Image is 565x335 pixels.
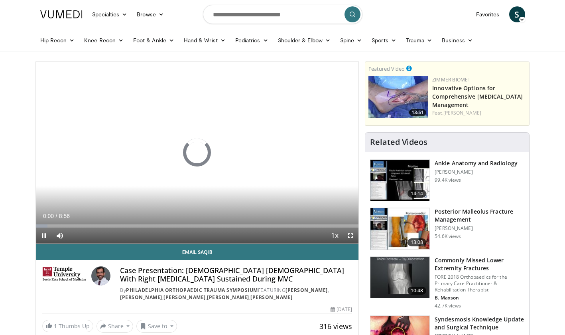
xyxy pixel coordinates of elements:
[401,32,437,48] a: Trauma
[91,266,110,285] img: Avatar
[207,294,249,301] a: [PERSON_NAME]
[43,213,54,219] span: 0:00
[132,6,169,22] a: Browse
[56,213,57,219] span: /
[435,274,524,293] p: FORE 2018 Orthopaedics for the Primary Care Practitioner & Rehabilitation Therapist
[509,6,525,22] a: S
[368,76,428,118] img: ce164293-0bd9-447d-b578-fc653e6584c8.150x105_q85_crop-smart_upscale.jpg
[435,225,524,232] p: [PERSON_NAME]
[273,32,335,48] a: Shoulder & Elbow
[40,10,83,18] img: VuMedi Logo
[54,322,57,330] span: 1
[408,190,427,198] span: 14:14
[370,159,524,202] a: 14:14 Ankle Anatomy and Radiology [PERSON_NAME] 99.4K views
[432,109,526,117] div: Feat.
[42,320,93,332] a: 1 Thumbs Up
[42,266,89,285] img: Philadelphia Orthopaedic Trauma Symposium
[335,32,367,48] a: Spine
[36,224,359,228] div: Progress Bar
[79,32,128,48] a: Knee Recon
[437,32,478,48] a: Business
[126,287,258,293] a: Philadelphia Orthopaedic Trauma Symposium
[368,76,428,118] a: 13:51
[435,177,461,183] p: 99.4K views
[435,315,524,331] h3: Syndesmosis Knowledge Update and Surgical Technique
[36,228,52,244] button: Pause
[443,109,481,116] a: [PERSON_NAME]
[163,294,206,301] a: [PERSON_NAME]
[36,244,359,260] a: Email Saqib
[435,169,518,175] p: [PERSON_NAME]
[36,62,359,244] video-js: Video Player
[435,256,524,272] h3: Commonly Missed Lower Extremity Fractures
[370,208,429,250] img: 50e07c4d-707f-48cd-824d-a6044cd0d074.150x105_q85_crop-smart_upscale.jpg
[87,6,132,22] a: Specialties
[120,294,162,301] a: [PERSON_NAME]
[128,32,179,48] a: Foot & Ankle
[327,228,343,244] button: Playback Rate
[435,233,461,240] p: 54.6K views
[319,321,352,331] span: 316 views
[285,287,328,293] a: [PERSON_NAME]
[408,287,427,295] span: 10:48
[230,32,273,48] a: Pediatrics
[96,320,134,333] button: Share
[120,266,352,283] h4: Case Presentation: [DEMOGRAPHIC_DATA] [DEMOGRAPHIC_DATA] With Right [MEDICAL_DATA] Sustained Duri...
[409,109,426,116] span: 13:51
[432,84,523,109] a: Innovative Options for Comprehensive [MEDICAL_DATA] Management
[250,294,293,301] a: [PERSON_NAME]
[368,65,405,72] small: Featured Video
[331,306,352,313] div: [DATE]
[370,257,429,298] img: 4aa379b6-386c-4fb5-93ee-de5617843a87.150x105_q85_crop-smart_upscale.jpg
[370,256,524,309] a: 10:48 Commonly Missed Lower Extremity Fractures FORE 2018 Orthopaedics for the Primary Care Pract...
[435,208,524,224] h3: Posterior Malleolus Fracture Management
[435,303,461,309] p: 42.7K views
[435,159,518,167] h3: Ankle Anatomy and Radiology
[370,137,427,147] h4: Related Videos
[343,228,358,244] button: Fullscreen
[471,6,504,22] a: Favorites
[59,213,70,219] span: 8:56
[203,5,362,24] input: Search topics, interventions
[432,76,471,83] a: Zimmer Biomet
[435,295,524,301] p: B. Maxson
[408,238,427,246] span: 13:08
[136,320,177,333] button: Save to
[179,32,230,48] a: Hand & Wrist
[367,32,401,48] a: Sports
[52,228,68,244] button: Mute
[370,208,524,250] a: 13:08 Posterior Malleolus Fracture Management [PERSON_NAME] 54.6K views
[370,160,429,201] img: d079e22e-f623-40f6-8657-94e85635e1da.150x105_q85_crop-smart_upscale.jpg
[120,287,352,301] div: By FEATURING , , , ,
[35,32,80,48] a: Hip Recon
